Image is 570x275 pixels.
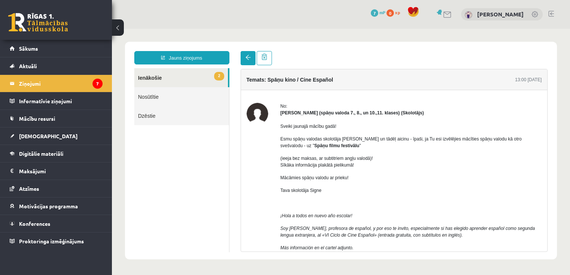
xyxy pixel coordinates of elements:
span: ¡Hola a todos en nuevo año escolar! [169,184,241,190]
span: Tava skolotāja Signe [169,159,210,164]
span: Atzīmes [19,185,39,192]
span: Aktuāli [19,63,37,69]
a: Motivācijas programma [10,197,103,215]
a: Atzīmes [10,180,103,197]
a: 2Ienākošie [22,39,116,59]
span: Mācību resursi [19,115,55,122]
b: Spāņu filmu festivālu [202,114,247,120]
i: 7 [93,79,103,89]
div: 13:00 [DATE] [403,48,430,54]
span: 7 [371,9,378,17]
span: Konferences [19,220,50,227]
a: Nosūtītie [22,59,117,78]
span: 2 [102,43,112,52]
a: Informatīvie ziņojumi [10,92,103,110]
a: Sākums [10,40,103,57]
span: Proktoringa izmēģinājums [19,238,84,244]
a: Konferences [10,215,103,232]
a: 7 mP [371,9,385,15]
a: [DEMOGRAPHIC_DATA] [10,127,103,145]
span: Más información en el cartel adjunto. [169,216,242,222]
a: Digitālie materiāli [10,145,103,162]
a: 0 xp [386,9,404,15]
a: Aktuāli [10,57,103,75]
span: xp [395,9,400,15]
h4: Temats: Spāņu kino / Cine Español [135,48,221,54]
span: Sveiki jaunajā mācību gadā! [169,95,225,100]
a: Maksājumi [10,162,103,180]
span: mP [379,9,385,15]
img: Aļona Girse [465,11,472,19]
strong: [PERSON_NAME] (spāņu valoda 7., 8., un 10.,11. klases) (Skolotājs) [169,82,312,87]
legend: Ziņojumi [19,75,103,92]
span: [DEMOGRAPHIC_DATA] [19,133,78,139]
legend: Informatīvie ziņojumi [19,92,103,110]
legend: Maksājumi [19,162,103,180]
span: (ieeja bez maksas, ar subtitriem angļu valodā)! Sīkāka informācija plakātā pielikumā! [169,127,261,139]
div: No: [169,74,430,81]
a: Proktoringa izmēģinājums [10,233,103,250]
a: [PERSON_NAME] [477,10,524,18]
span: 0 [386,9,394,17]
a: Ziņojumi7 [10,75,103,92]
span: Soy [PERSON_NAME], profesora de español, y por eso te invito, especialmente si has elegido aprend... [169,197,423,209]
img: Signe Sirmā (spāņu valoda 7., 8., un 10.,11. klases) [135,74,156,96]
span: Motivācijas programma [19,203,78,209]
span: Esmu spāņu valodas skolotāja [PERSON_NAME] un tādēļ aicinu - īpaši, ja Tu esi izvēlējies mācīties... [169,108,410,120]
span: Digitālie materiāli [19,150,63,157]
span: Mācāmies spāņu valodu ar prieku! [169,146,237,152]
span: Sākums [19,45,38,52]
a: Mācību resursi [10,110,103,127]
a: Jauns ziņojums [22,22,118,36]
a: Dzēstie [22,78,117,97]
a: Rīgas 1. Tālmācības vidusskola [8,13,68,32]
